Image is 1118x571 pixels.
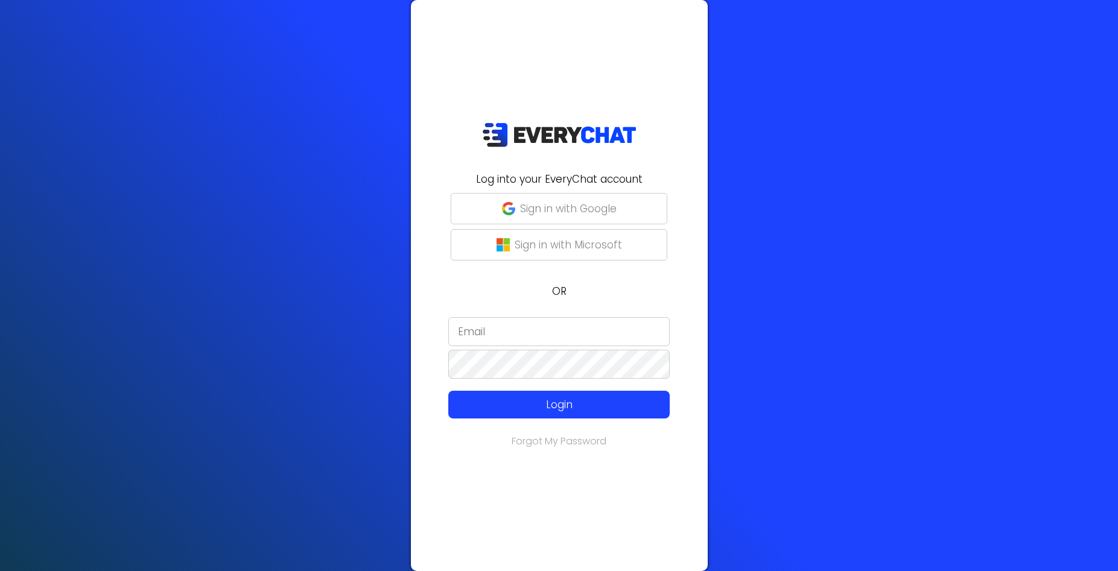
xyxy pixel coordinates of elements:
[451,229,667,260] button: Sign in with Microsoft
[512,434,606,448] a: Forgot My Password
[482,122,637,147] img: EveryChat_logo_dark.png
[471,397,647,412] p: Login
[497,238,510,251] img: microsoft-logo.png
[418,171,700,187] h2: Log into your EveryChat account
[448,317,670,346] input: Email
[502,202,515,215] img: google-g.png
[515,237,622,253] p: Sign in with Microsoft
[451,193,667,224] button: Sign in with Google
[520,201,617,216] p: Sign in with Google
[418,283,700,299] p: OR
[448,391,670,418] button: Login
